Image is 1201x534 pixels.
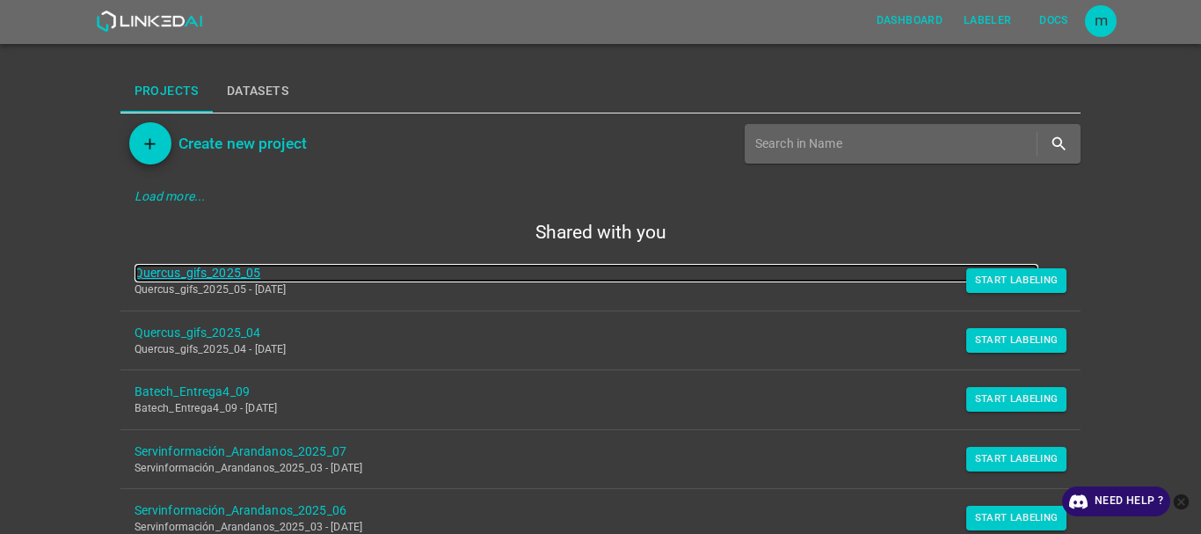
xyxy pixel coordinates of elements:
button: Datasets [213,70,302,113]
h6: Create new project [178,131,307,156]
a: Create new project [171,131,307,156]
button: Start Labeling [966,387,1067,412]
a: Servinformación_Arandanos_2025_06 [135,501,1039,520]
button: Docs [1025,6,1081,35]
a: Docs [1022,3,1085,39]
h5: Shared with you [120,220,1081,245]
em: Load more... [135,189,206,203]
button: Start Labeling [966,268,1067,293]
img: LinkedAI [96,11,202,32]
a: Quercus_gifs_2025_05 [135,264,1039,282]
button: Dashboard [870,6,950,35]
input: Search in Name [755,131,1033,157]
button: Start Labeling [966,447,1067,472]
a: Quercus_gifs_2025_04 [135,324,1039,342]
button: Start Labeling [966,328,1067,353]
div: Load more... [120,180,1081,213]
button: Start Labeling [966,506,1067,530]
button: search [1041,126,1077,162]
p: Quercus_gifs_2025_04 - [DATE] [135,342,1039,358]
p: Servinformación_Arandanos_2025_03 - [DATE] [135,461,1039,477]
p: Quercus_gifs_2025_05 - [DATE] [135,282,1039,298]
p: Batech_Entrega4_09 - [DATE] [135,401,1039,417]
div: m [1085,5,1117,37]
a: Dashboard [866,3,953,39]
button: Projects [120,70,213,113]
button: Open settings [1085,5,1117,37]
button: Labeler [957,6,1018,35]
button: close-help [1170,486,1192,516]
a: Batech_Entrega4_09 [135,383,1039,401]
button: Add [129,122,171,165]
a: Need Help ? [1062,486,1170,516]
a: Labeler [953,3,1022,39]
a: Servinformación_Arandanos_2025_07 [135,443,1039,461]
